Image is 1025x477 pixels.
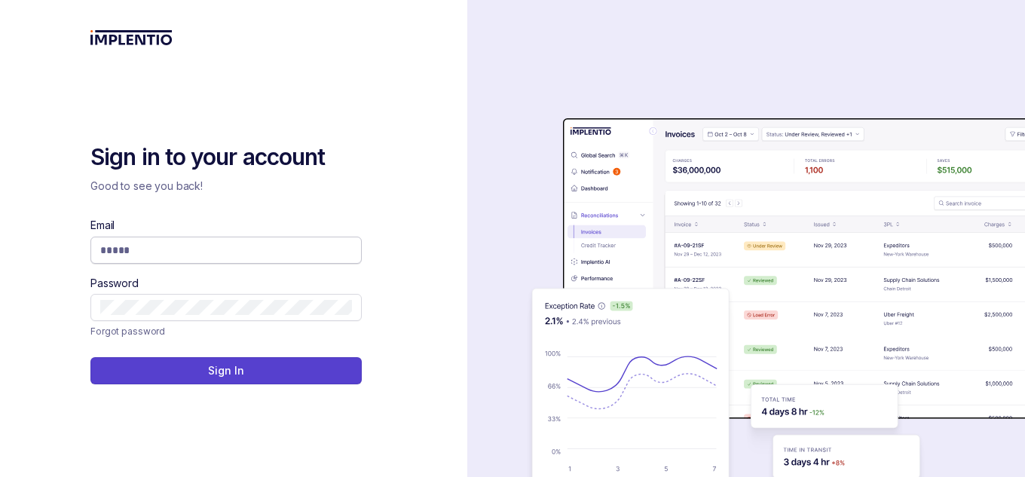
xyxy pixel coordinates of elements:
label: Password [90,276,139,291]
p: Forgot password [90,324,165,339]
p: Good to see you back! [90,179,362,194]
a: Link Forgot password [90,324,165,339]
label: Email [90,218,115,233]
img: logo [90,30,173,45]
h2: Sign in to your account [90,142,362,173]
button: Sign In [90,357,362,384]
p: Sign In [208,363,243,378]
